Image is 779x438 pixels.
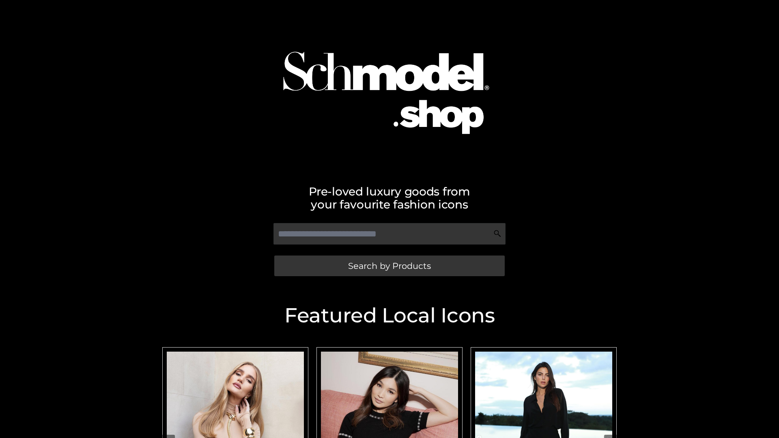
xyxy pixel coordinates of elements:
span: Search by Products [348,262,431,270]
h2: Pre-loved luxury goods from your favourite fashion icons [158,185,621,211]
a: Search by Products [274,255,505,276]
h2: Featured Local Icons​ [158,305,621,326]
img: Search Icon [493,230,501,238]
